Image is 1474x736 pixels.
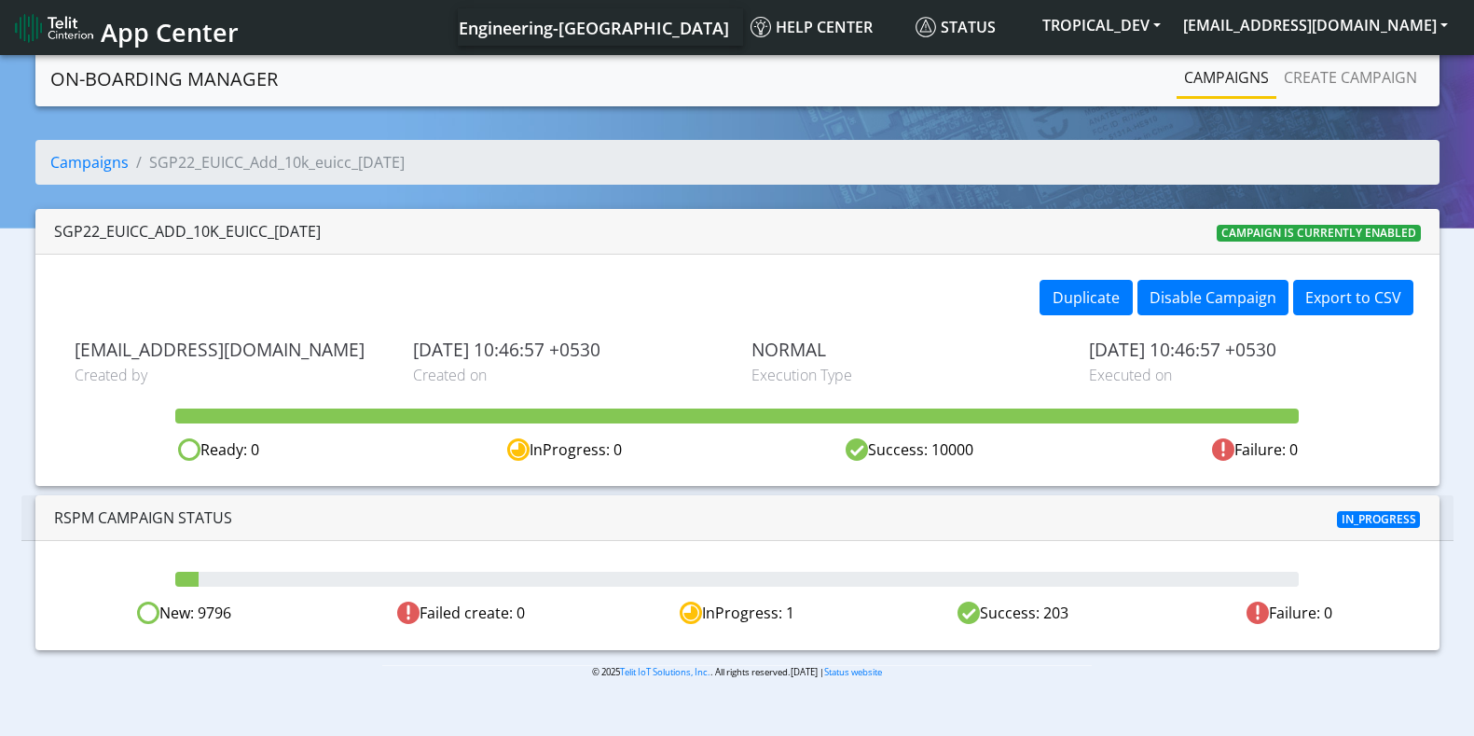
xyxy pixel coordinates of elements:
[1276,59,1425,96] a: Create campaign
[1040,280,1133,315] button: Duplicate
[957,602,980,624] img: Success
[413,339,723,360] span: [DATE] 10:46:57 +0530
[382,665,1092,679] p: © 2025 . All rights reserved.[DATE] |
[620,666,710,678] a: Telit IoT Solutions, Inc.
[392,438,737,462] div: InProgress: 0
[1137,280,1288,315] button: Disable Campaign
[1031,8,1172,42] button: TROPICAL_DEV
[15,13,93,43] img: logo-telit-cinterion-gw-new.png
[1089,364,1399,386] span: Executed on
[1177,59,1276,96] a: Campaigns
[50,152,129,173] a: Campaigns
[15,7,236,48] a: App Center
[908,8,1031,46] a: Status
[101,15,239,49] span: App Center
[916,17,996,37] span: Status
[323,602,599,625] div: Failed create: 0
[751,339,1062,360] span: NORMAL
[1082,438,1427,462] div: Failure: 0
[129,151,405,174] li: SGP22_EUICC_Add_10k_euicc_[DATE]
[54,507,232,528] span: RSPM Campaign Status
[1212,438,1234,461] img: fail.svg
[1337,511,1421,528] span: In_progress
[1293,280,1413,315] button: Export to CSV
[47,438,392,462] div: Ready: 0
[916,17,936,37] img: status.svg
[599,602,875,625] div: InProgress: 1
[743,8,908,46] a: Help center
[751,17,873,37] span: Help center
[1172,8,1459,42] button: [EMAIL_ADDRESS][DOMAIN_NAME]
[47,602,323,625] div: New: 9796
[875,602,1151,625] div: Success: 203
[459,17,729,39] span: Engineering-[GEOGRAPHIC_DATA]
[1151,602,1427,625] div: Failure: 0
[751,17,771,37] img: knowledge.svg
[35,140,1440,200] nav: breadcrumb
[137,602,159,624] img: Ready
[75,339,385,360] span: [EMAIL_ADDRESS][DOMAIN_NAME]
[1089,339,1399,360] span: [DATE] 10:46:57 +0530
[54,220,321,243] div: SGP22_EUICC_Add_10k_euicc_[DATE]
[50,61,278,98] a: On-Boarding Manager
[397,602,420,624] img: Failed
[413,364,723,386] span: Created on
[751,364,1062,386] span: Execution Type
[178,438,200,461] img: ready.svg
[824,666,882,678] a: Status website
[507,438,530,461] img: in-progress.svg
[846,438,868,461] img: success.svg
[458,8,728,46] a: Your current platform instance
[1217,225,1421,242] span: Campaign is currently enabled
[737,438,1082,462] div: Success: 10000
[680,602,702,624] img: In progress
[75,364,385,386] span: Created by
[1247,602,1269,624] img: Failed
